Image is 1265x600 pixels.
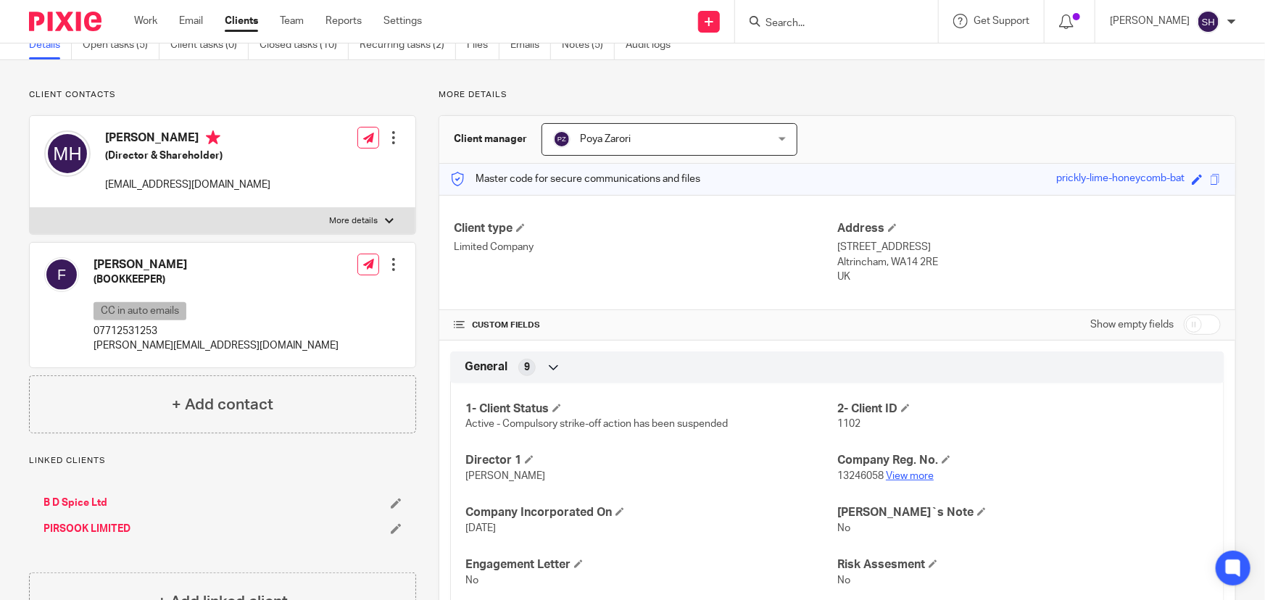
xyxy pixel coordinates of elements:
p: CC in auto emails [94,302,186,320]
img: Pixie [29,12,101,31]
img: svg%3E [44,130,91,177]
h4: Company Reg. No. [837,453,1209,468]
a: B D Spice Ltd [43,496,107,510]
h4: Address [837,221,1221,236]
a: View more [886,471,934,481]
a: PIRSOOK LIMITED [43,522,130,536]
h4: Risk Assesment [837,557,1209,572]
span: 13246058 [837,471,884,481]
img: svg%3E [553,130,571,148]
p: Altrincham, WA14 2RE [837,255,1221,270]
div: prickly-lime-honeycomb-bat [1056,171,1185,188]
a: Email [179,14,203,28]
h3: Client manager [454,132,527,146]
h4: [PERSON_NAME]`s Note [837,505,1209,520]
h4: [PERSON_NAME] [94,257,339,272]
h4: Engagement Letter [465,557,837,572]
p: More details [329,215,378,227]
span: Poya Zarori [580,134,631,144]
a: Settings [383,14,422,28]
p: [EMAIL_ADDRESS][DOMAIN_NAME] [105,178,270,192]
h4: 1- Client Status [465,401,837,417]
a: Reports [325,14,362,28]
h4: [PERSON_NAME] [105,130,270,149]
span: [DATE] [465,523,496,533]
h4: 2- Client ID [837,401,1209,417]
p: Limited Company [454,240,837,254]
h4: Client type [454,221,837,236]
a: Clients [225,14,258,28]
a: Client tasks (0) [170,31,249,59]
a: Closed tasks (10) [260,31,349,59]
span: No [837,523,850,533]
a: Audit logs [626,31,681,59]
span: 9 [524,360,530,375]
p: Client contacts [29,89,416,101]
a: Files [467,31,499,59]
h4: Director 1 [465,453,837,468]
a: Recurring tasks (2) [360,31,456,59]
p: Linked clients [29,455,416,467]
p: [PERSON_NAME] [1110,14,1190,28]
span: General [465,359,507,375]
span: Get Support [974,16,1029,26]
span: No [837,575,850,586]
label: Show empty fields [1090,317,1174,332]
a: Notes (5) [562,31,615,59]
h5: (BOOKKEEPER) [94,272,339,287]
span: No [465,575,478,586]
h4: + Add contact [172,393,273,416]
p: UK [837,270,1221,284]
span: Active - Compulsory strike-off action has been suspended [465,419,728,429]
i: Primary [206,130,220,145]
h5: (Director & Shareholder) [105,149,270,163]
a: Open tasks (5) [83,31,159,59]
p: [STREET_ADDRESS] [837,240,1221,254]
p: [PERSON_NAME][EMAIL_ADDRESS][DOMAIN_NAME] [94,338,339,353]
a: Details [29,31,72,59]
a: Emails [510,31,551,59]
span: [PERSON_NAME] [465,471,545,481]
span: 1102 [837,419,860,429]
h4: CUSTOM FIELDS [454,320,837,331]
h4: Company Incorporated On [465,505,837,520]
p: More details [439,89,1236,101]
a: Team [280,14,304,28]
input: Search [764,17,895,30]
img: svg%3E [1197,10,1220,33]
p: Master code for secure communications and files [450,172,700,186]
a: Work [134,14,157,28]
p: 07712531253 [94,324,339,338]
img: svg%3E [44,257,79,292]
